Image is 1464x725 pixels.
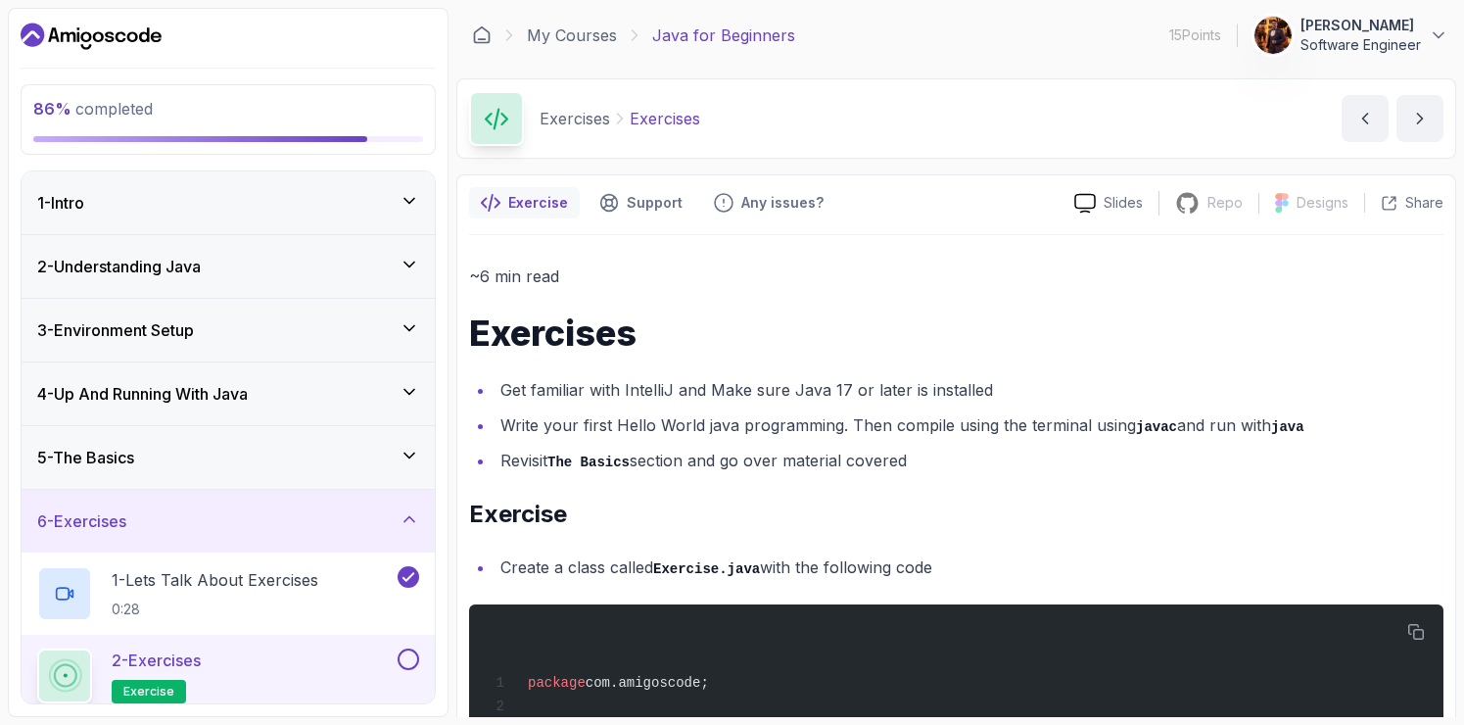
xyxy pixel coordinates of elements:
[37,318,194,342] h3: 3 - Environment Setup
[33,99,153,119] span: completed
[1396,95,1443,142] button: next content
[1300,35,1421,55] p: Software Engineer
[588,187,694,218] button: Support button
[1271,419,1304,435] code: java
[630,107,700,130] p: Exercises
[1364,193,1443,213] button: Share
[702,187,835,218] button: Feedback button
[22,171,435,234] button: 1-Intro
[469,499,1443,530] h2: Exercise
[22,362,435,425] button: 4-Up And Running With Java
[1405,193,1443,213] p: Share
[1059,193,1158,214] a: Slides
[22,235,435,298] button: 2-Understanding Java
[37,509,126,533] h3: 6 - Exercises
[469,314,1443,353] h1: Exercises
[37,566,419,621] button: 1-Lets Talk About Exercises0:28
[22,426,435,489] button: 5-The Basics
[586,675,709,691] span: com.amigoscode;
[37,382,248,406] h3: 4 - Up And Running With Java
[1207,193,1243,213] p: Repo
[495,554,1443,582] li: Create a class called with the following code
[37,255,201,278] h3: 2 - Understanding Java
[37,446,134,469] h3: 5 - The Basics
[123,684,174,700] span: exercise
[469,187,580,218] button: notes button
[527,24,617,47] a: My Courses
[37,191,84,215] h3: 1 - Intro
[472,25,492,45] a: Dashboard
[528,675,586,691] span: package
[495,447,1443,475] li: Revisit section and go over material covered
[37,649,419,703] button: 2-Exercisesexercise
[22,299,435,362] button: 3-Environment Setup
[547,455,630,470] code: The Basics
[1300,16,1421,35] p: [PERSON_NAME]
[112,600,318,619] p: 0:28
[653,561,760,577] code: Exercise.java
[540,107,610,130] p: Exercises
[652,24,795,47] p: Java for Beginners
[33,99,71,119] span: 86 %
[495,376,1443,404] li: Get familiar with IntelliJ and Make sure Java 17 or later is installed
[1136,419,1177,435] code: javac
[469,263,1443,290] p: ~6 min read
[112,568,318,592] p: 1 - Lets Talk About Exercises
[1253,16,1448,55] button: user profile image[PERSON_NAME]Software Engineer
[508,193,568,213] p: Exercise
[21,21,162,52] a: Dashboard
[112,649,201,672] p: 2 - Exercises
[1104,193,1143,213] p: Slides
[495,411,1443,440] li: Write your first Hello World java programming. Then compile using the terminal using and run with
[1342,95,1389,142] button: previous content
[1169,25,1221,45] p: 15 Points
[741,193,824,213] p: Any issues?
[22,490,435,553] button: 6-Exercises
[1297,193,1348,213] p: Designs
[1254,17,1292,54] img: user profile image
[627,193,683,213] p: Support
